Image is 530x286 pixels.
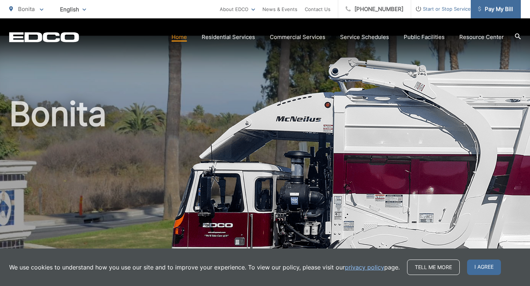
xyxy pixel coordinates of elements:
[407,260,460,275] a: Tell me more
[202,33,255,42] a: Residential Services
[9,263,400,272] p: We use cookies to understand how you use our site and to improve your experience. To view our pol...
[467,260,501,275] span: I agree
[262,5,297,14] a: News & Events
[54,3,92,16] span: English
[172,33,187,42] a: Home
[340,33,389,42] a: Service Schedules
[404,33,445,42] a: Public Facilities
[220,5,255,14] a: About EDCO
[305,5,331,14] a: Contact Us
[270,33,325,42] a: Commercial Services
[18,6,35,12] span: Bonita
[459,33,504,42] a: Resource Center
[345,263,384,272] a: privacy policy
[9,32,79,42] a: EDCD logo. Return to the homepage.
[478,5,513,14] span: Pay My Bill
